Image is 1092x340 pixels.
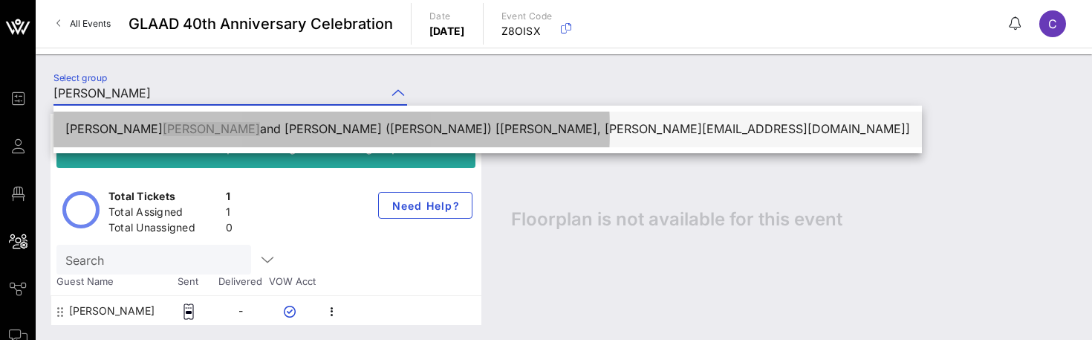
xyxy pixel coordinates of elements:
div: [PERSON_NAME] and [PERSON_NAME] ([PERSON_NAME]) [[PERSON_NAME], [PERSON_NAME][EMAIL_ADDRESS][DOMA... [65,122,910,136]
span: Floorplan is not available for this event [511,208,842,231]
button: Need Help? [378,192,472,219]
div: 0 [226,220,233,239]
span: All Events [70,18,111,29]
p: [DATE] [429,24,465,39]
div: Sharon Callahan [69,296,155,326]
p: Date [429,9,465,24]
div: Total Tickets [108,189,220,208]
span: Guest Name [51,275,162,289]
div: 1 [226,205,233,223]
span: C [1048,16,1057,31]
p: Event Code [501,9,553,24]
p: Z8OISX [501,24,553,39]
div: C [1039,10,1066,37]
div: Total Assigned [108,205,220,223]
span: Sent [162,275,214,289]
span: Need Help? [391,199,460,212]
span: Delivered [214,275,266,289]
span: - [238,304,243,317]
span: GLAAD 40th Anniversary Celebration [129,13,393,35]
span: VOW Acct [266,275,318,289]
div: Total Unassigned [108,220,220,239]
label: Select group [53,72,107,83]
span: [PERSON_NAME] [163,121,260,136]
div: 1 [226,189,233,208]
a: All Events [48,12,120,36]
